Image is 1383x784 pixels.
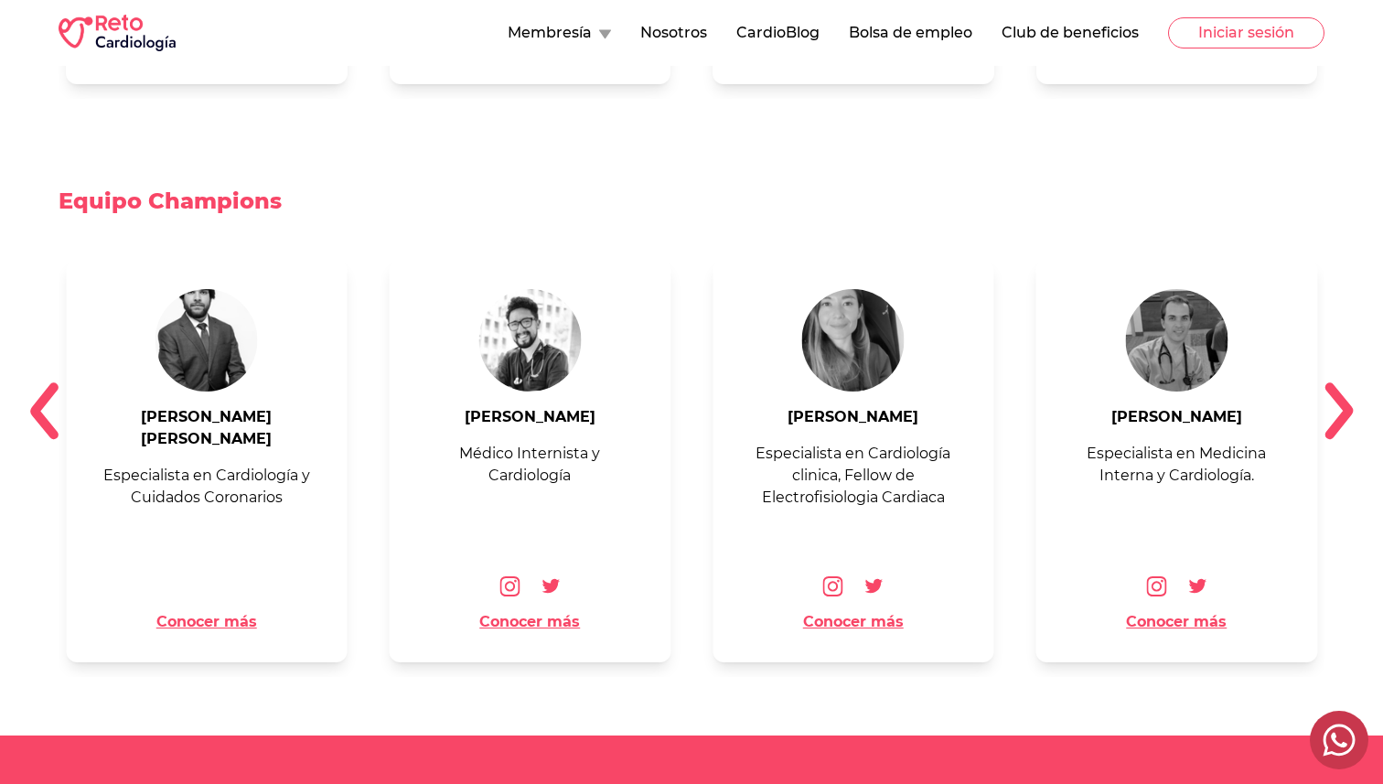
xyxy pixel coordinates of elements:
button: CardioBlog [736,22,820,44]
a: [PERSON_NAME] [PERSON_NAME] [95,406,318,450]
a: [PERSON_NAME] [419,406,642,428]
button: Bolsa de empleo [849,22,972,44]
button: Conocer más [479,611,580,633]
button: Conocer más [803,611,904,633]
button: Nosotros [640,22,707,44]
button: Conocer más [156,611,257,633]
img: us.champions.c8.name [802,289,905,392]
button: Iniciar sesión [1168,17,1324,48]
img: left [29,381,59,440]
a: Conocer más [742,611,965,633]
a: Conocer más [1066,611,1289,633]
a: [PERSON_NAME] [1066,406,1289,428]
p: Médico Internista y Cardiología [419,443,642,487]
div: 5 / 14 [1029,260,1325,662]
a: [PERSON_NAME] [742,406,965,428]
img: us.champions.c2.name [478,289,581,392]
img: right [1324,381,1354,440]
img: us.champions.c7.name [155,289,258,392]
a: Conocer más [95,611,318,633]
h2: Equipo Champions [59,157,1324,245]
button: Membresía [508,22,611,44]
a: Conocer más [419,611,642,633]
img: RETO Cardio Logo [59,15,176,51]
button: Club de beneficios [1002,22,1139,44]
p: Especialista en Cardiología clinica, Fellow de Electrofisiologia Cardiaca [742,443,965,509]
img: us.champions.c5.name [1125,289,1228,392]
p: Especialista en Cardiología y Cuidados Coronarios [95,465,318,509]
div: 3 / 14 [382,260,679,662]
div: 2 / 14 [59,260,355,662]
p: Especialista en Medicina Interna y Cardiología. [1066,443,1289,487]
div: 4 / 14 [705,260,1002,662]
button: Conocer más [1126,611,1227,633]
